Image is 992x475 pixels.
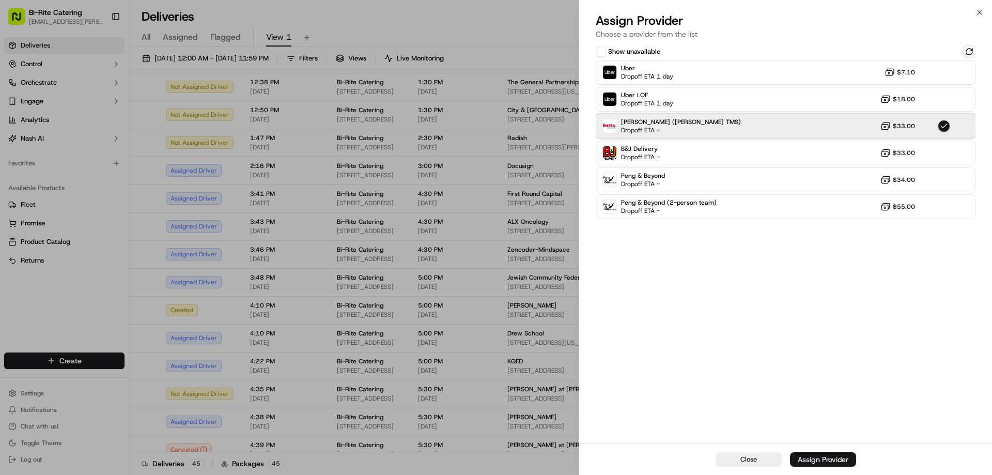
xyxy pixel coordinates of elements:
span: $55.00 [893,203,915,211]
label: Show unavailable [608,47,660,56]
span: [DATE] [91,188,113,196]
img: Peng & Beyond [603,173,616,187]
a: 📗Knowledge Base [6,227,83,246]
span: Dropoff ETA - [621,180,665,188]
button: Close [716,452,782,467]
img: Liam S. [10,178,27,195]
span: $18.00 [893,95,915,103]
span: [DATE] [91,160,113,168]
button: $18.00 [880,94,915,104]
button: $55.00 [880,202,915,212]
span: Dropoff ETA - [621,126,693,134]
span: [PERSON_NAME] ([PERSON_NAME] TMS) [621,118,741,126]
div: We're available if you need us! [47,109,142,117]
span: Peng & Beyond (2-person team) [621,198,717,207]
span: API Documentation [98,231,166,241]
a: 💻API Documentation [83,227,170,246]
img: Uber [603,66,616,79]
span: Pylon [103,256,125,264]
span: $34.00 [893,176,915,184]
span: Dropoff ETA 1 day [621,72,673,81]
p: Choose a provider from the list [596,29,975,39]
img: B&J Delivery [603,146,616,160]
button: See all [160,132,188,145]
img: Betty (Nash TMS) [603,119,616,133]
span: B&J Delivery [621,145,660,153]
img: Joseph V. [10,150,27,167]
span: Knowledge Base [21,231,79,241]
span: Uber [621,64,673,72]
span: Dropoff ETA - [621,153,660,161]
a: Powered byPylon [73,256,125,264]
span: $7.10 [897,68,915,76]
div: Assign Provider [798,454,848,465]
img: 1756434665150-4e636765-6d04-44f2-b13a-1d7bbed723a0 [22,99,40,117]
span: [PERSON_NAME] [32,188,84,196]
img: 1736555255976-a54dd68f-1ca7-489b-9aae-adbdc363a1c4 [21,161,29,169]
p: Welcome 👋 [10,41,188,58]
img: Uber LOF [603,93,616,106]
img: Nash [10,10,31,31]
img: 1736555255976-a54dd68f-1ca7-489b-9aae-adbdc363a1c4 [10,99,29,117]
span: Dropoff ETA - [621,207,693,215]
span: • [86,160,89,168]
span: Uber LOF [621,91,673,99]
input: Got a question? Start typing here... [27,67,186,78]
div: 💻 [87,232,96,240]
span: Dropoff ETA 1 day [621,99,673,108]
span: $33.00 [893,122,915,130]
span: $33.00 [893,149,915,157]
button: $34.00 [880,175,915,185]
span: Close [740,455,757,464]
button: Start new chat [176,102,188,114]
button: $33.00 [880,148,915,158]
h2: Assign Provider [596,12,975,29]
div: Start new chat [47,99,169,109]
button: $33.00 [880,121,915,131]
button: Assign Provider [790,452,856,467]
span: • [86,188,89,196]
img: 1736555255976-a54dd68f-1ca7-489b-9aae-adbdc363a1c4 [21,189,29,197]
div: 📗 [10,232,19,240]
img: Peng & Beyond (2-person team) [603,200,616,213]
div: Past conversations [10,134,69,143]
button: $7.10 [885,67,915,78]
span: [PERSON_NAME] [32,160,84,168]
span: Peng & Beyond [621,172,665,180]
